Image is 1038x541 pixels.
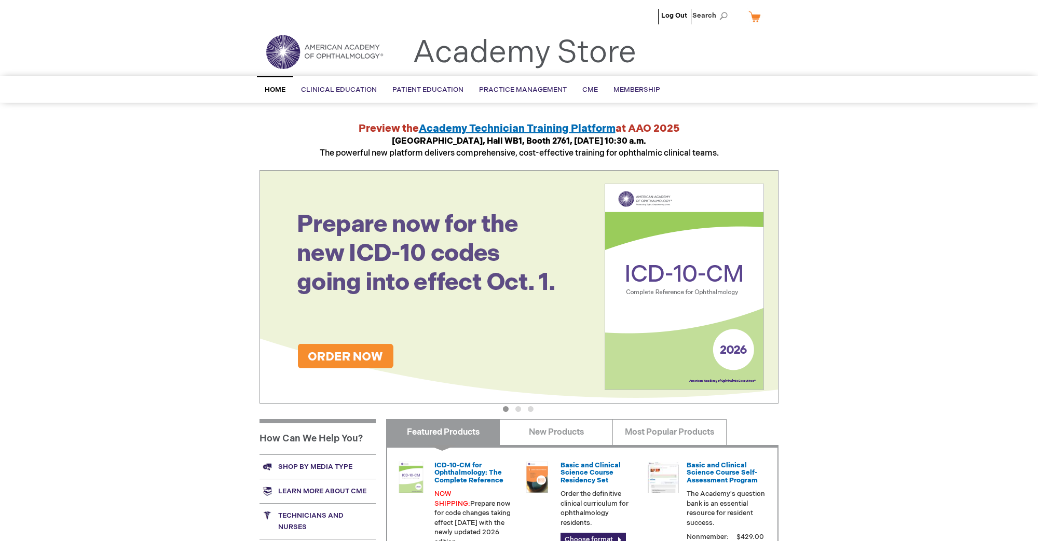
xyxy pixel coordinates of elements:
[528,406,534,412] button: 3 of 3
[503,406,509,412] button: 1 of 3
[561,461,621,484] a: Basic and Clinical Science Course Residency Set
[687,489,766,528] p: The Academy's question bank is an essential resource for resident success.
[648,462,679,493] img: bcscself_20.jpg
[612,419,726,445] a: Most Popular Products
[434,490,470,508] font: NOW SHIPPING:
[661,11,687,20] a: Log Out
[434,461,503,484] a: ICD-10-CM for Ophthalmology: The Complete Reference
[735,533,766,541] span: $429.00
[613,86,660,94] span: Membership
[359,122,680,135] strong: Preview the at AAO 2025
[499,419,613,445] a: New Products
[259,419,376,454] h1: How Can We Help You?
[561,489,639,528] p: Order the definitive clinical curriculum for ophthalmology residents.
[692,5,732,26] span: Search
[582,86,598,94] span: CME
[301,86,377,94] span: Clinical Education
[392,86,463,94] span: Patient Education
[522,462,553,493] img: 02850963u_47.png
[515,406,521,412] button: 2 of 3
[259,503,376,539] a: Technicians and nurses
[392,136,646,146] strong: [GEOGRAPHIC_DATA], Hall WB1, Booth 2761, [DATE] 10:30 a.m.
[320,136,719,158] span: The powerful new platform delivers comprehensive, cost-effective training for ophthalmic clinical...
[687,461,758,484] a: Basic and Clinical Science Course Self-Assessment Program
[479,86,567,94] span: Practice Management
[259,479,376,503] a: Learn more about CME
[386,419,500,445] a: Featured Products
[395,462,427,493] img: 0120008u_42.png
[413,34,636,72] a: Academy Store
[259,454,376,479] a: Shop by media type
[265,86,285,94] span: Home
[419,122,616,135] a: Academy Technician Training Platform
